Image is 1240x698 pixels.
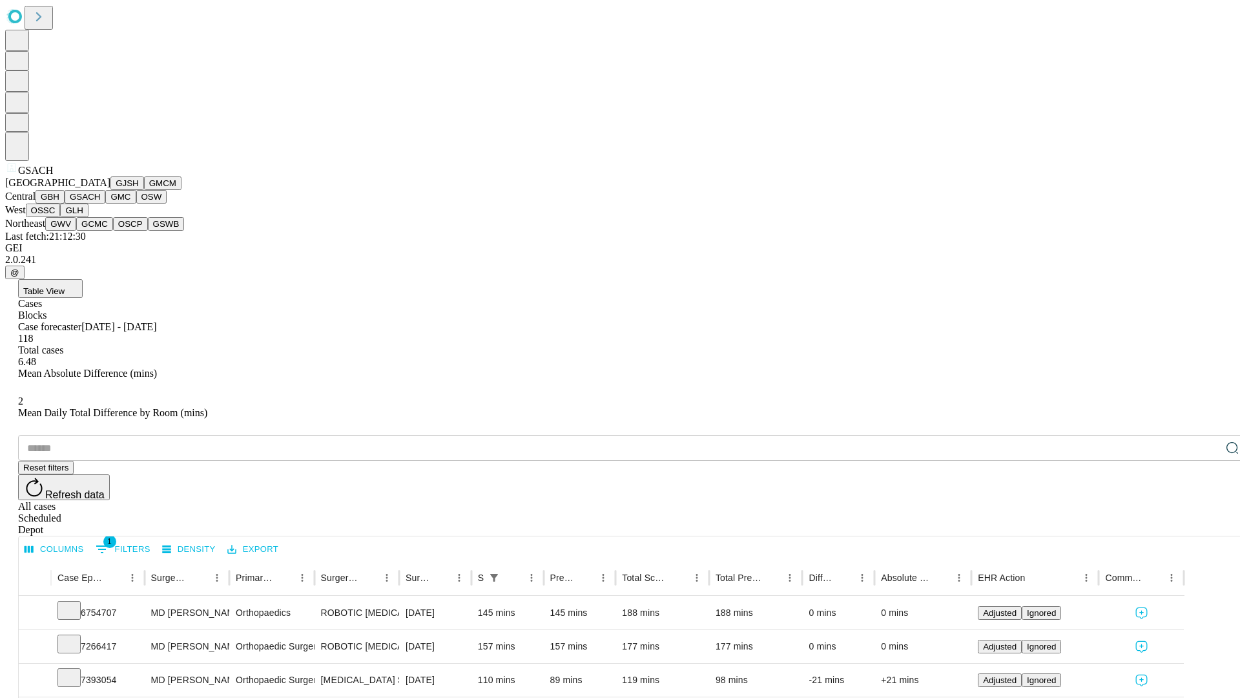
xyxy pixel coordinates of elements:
span: @ [10,268,19,277]
button: Export [224,540,282,560]
div: -21 mins [809,664,868,697]
span: 118 [18,333,33,344]
button: Show filters [485,569,503,587]
span: Table View [23,286,65,296]
span: Northeast [5,218,45,229]
button: Menu [293,569,311,587]
div: ROBOTIC [MEDICAL_DATA] KNEE TOTAL [321,630,393,663]
div: Primary Service [236,573,273,583]
span: Adjusted [983,642,1017,651]
div: Total Predicted Duration [716,573,762,583]
button: Menu [1077,569,1095,587]
button: GJSH [110,176,144,190]
span: Central [5,191,36,202]
button: Adjusted [978,673,1022,687]
div: 145 mins [478,597,537,629]
button: GSACH [65,190,105,204]
button: Refresh data [18,474,110,500]
button: Menu [450,569,468,587]
div: MD [PERSON_NAME] [151,664,223,697]
span: 2 [18,396,23,407]
span: Adjusted [983,608,1017,618]
div: 0 mins [809,597,868,629]
button: Sort [576,569,594,587]
div: 89 mins [550,664,610,697]
div: [DATE] [406,630,465,663]
div: 98 mins [716,664,796,697]
div: +21 mins [881,664,965,697]
div: Orthopaedics [236,597,307,629]
div: Orthopaedic Surgery [236,664,307,697]
div: Comments [1105,573,1142,583]
button: Menu [1162,569,1181,587]
div: Orthopaedic Surgery [236,630,307,663]
button: Sort [275,569,293,587]
div: Difference [809,573,834,583]
span: Ignored [1027,675,1056,685]
div: Predicted In Room Duration [550,573,575,583]
div: 0 mins [881,630,965,663]
div: Surgery Name [321,573,358,583]
div: 1 active filter [485,569,503,587]
span: Last fetch: 21:12:30 [5,231,86,242]
button: Sort [190,569,208,587]
span: Ignored [1027,642,1056,651]
button: Select columns [21,540,87,560]
button: GMC [105,190,136,204]
button: Ignored [1022,606,1061,620]
span: Case forecaster [18,321,81,332]
div: [DATE] [406,664,465,697]
button: OSW [136,190,167,204]
span: GSACH [18,165,53,176]
button: GMCM [144,176,181,190]
button: Sort [504,569,522,587]
button: Menu [688,569,706,587]
button: Menu [781,569,799,587]
div: Absolute Difference [881,573,931,583]
button: Sort [670,569,688,587]
div: MD [PERSON_NAME] [151,597,223,629]
div: MD [PERSON_NAME] [151,630,223,663]
div: 110 mins [478,664,537,697]
span: Reset filters [23,463,68,472]
button: Menu [378,569,396,587]
div: 2.0.241 [5,254,1235,266]
button: Table View [18,279,83,298]
div: [MEDICAL_DATA] SUBACROMIAL DECOMPRESSION [321,664,393,697]
button: GLH [60,204,88,217]
span: [GEOGRAPHIC_DATA] [5,177,110,188]
button: Menu [123,569,141,587]
div: Surgeon Name [151,573,189,583]
div: 157 mins [478,630,537,663]
button: Menu [594,569,612,587]
div: 188 mins [622,597,703,629]
div: EHR Action [978,573,1025,583]
button: Sort [105,569,123,587]
button: GCMC [76,217,113,231]
span: West [5,204,26,215]
button: Sort [763,569,781,587]
div: 7393054 [57,664,138,697]
button: Menu [208,569,226,587]
button: Menu [950,569,968,587]
span: Mean Daily Total Difference by Room (mins) [18,407,207,418]
span: Adjusted [983,675,1017,685]
div: 177 mins [622,630,703,663]
span: Ignored [1027,608,1056,618]
span: Refresh data [45,489,105,500]
button: Sort [1026,569,1044,587]
button: OSCP [113,217,148,231]
div: Surgery Date [406,573,431,583]
button: Menu [853,569,871,587]
button: Ignored [1022,640,1061,653]
button: @ [5,266,25,279]
button: Expand [25,636,45,659]
div: 0 mins [881,597,965,629]
button: Expand [25,602,45,625]
div: 0 mins [809,630,868,663]
button: Sort [432,569,450,587]
div: 188 mins [716,597,796,629]
div: Scheduled In Room Duration [478,573,484,583]
button: OSSC [26,204,61,217]
button: Adjusted [978,606,1022,620]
